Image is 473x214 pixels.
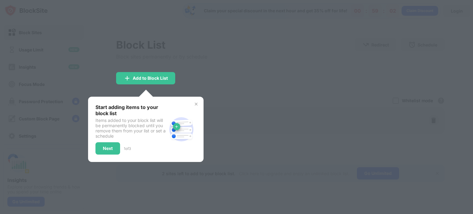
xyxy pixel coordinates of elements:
div: Items added to your block list will be permanently blocked until you remove them from your list o... [95,118,167,139]
img: x-button.svg [194,102,199,107]
div: Start adding items to your block list [95,104,167,116]
div: Next [103,146,113,151]
img: block-site.svg [167,115,196,144]
div: 1 of 3 [124,146,131,151]
div: Add to Block List [133,76,168,81]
